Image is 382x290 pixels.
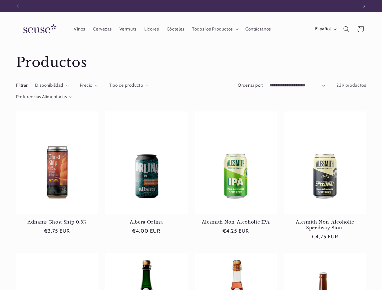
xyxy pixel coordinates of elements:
[35,82,69,89] summary: Disponibilidad (0 seleccionado)
[16,94,67,99] span: Preferencias Alimentarias
[167,26,184,32] span: Cócteles
[339,22,353,36] summary: Búsqueda
[315,26,331,32] span: Español
[241,22,275,36] a: Contáctanos
[336,82,366,88] span: 239 productos
[311,23,339,35] button: Español
[192,26,233,32] span: Todos los Productos
[16,82,29,89] h2: Filtrar:
[195,219,277,225] a: Alesmith Non-Alcoholic IPA
[80,82,98,89] summary: Precio
[188,22,241,36] summary: Todos los Productos
[284,219,366,230] a: Alesmith Non-Alcoholic Speedway Stout
[144,26,159,32] span: Licores
[163,22,188,36] a: Cócteles
[16,94,73,100] summary: Preferencias Alimentarias (0 seleccionado)
[89,22,116,36] a: Cervezas
[109,82,149,89] summary: Tipo de producto (0 seleccionado)
[119,26,137,32] span: Vermuts
[70,22,89,36] a: Vinos
[14,18,64,40] a: Sense
[16,219,98,225] a: Adnams Ghost Ship 0.5%
[245,26,271,32] span: Contáctanos
[16,21,61,38] img: Sense
[116,22,141,36] a: Vermuts
[16,54,366,71] h1: Productos
[141,22,163,36] a: Licores
[80,82,93,88] span: Precio
[93,26,112,32] span: Cervezas
[105,219,188,225] a: Albera Orlina
[238,82,263,88] label: Ordenar por:
[74,26,85,32] span: Vinos
[109,82,143,88] span: Tipo de producto
[35,82,63,88] span: Disponibilidad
